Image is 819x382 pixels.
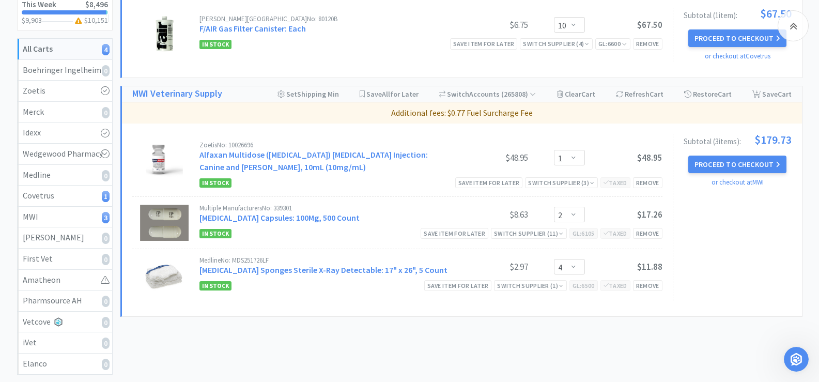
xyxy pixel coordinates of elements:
i: 1 [102,191,110,202]
span: 10,151 [88,16,108,25]
span: GL: 6600 [598,40,627,48]
a: [MEDICAL_DATA] Capsules: 100Mg, 500 Count [199,212,360,223]
a: iVet0 [18,332,112,354]
div: Multiple Manufacturers No: 339301 [199,205,451,211]
div: Subtotal ( 1 item ): [684,8,792,19]
i: 4 [102,44,110,55]
div: Switch Supplier ( 4 ) [523,39,589,49]
div: [PERSON_NAME][GEOGRAPHIC_DATA] No: 80120B [199,16,451,22]
div: $48.95 [451,151,528,164]
span: In Stock [199,229,231,238]
div: Elanco [23,357,107,371]
div: Save [752,86,792,102]
iframe: Intercom live chat [784,347,809,372]
div: Switch Supplier ( 11 ) [494,228,564,238]
span: Cart [581,89,595,99]
div: Clear [557,86,595,102]
div: Save item for later [421,228,488,239]
div: First Vet [23,252,107,266]
span: $11.88 [637,261,662,272]
span: $9,903 [22,16,42,25]
a: or checkout at Covetrus [705,52,770,60]
a: All Carts4 [18,39,112,60]
img: e91e9ff9404149d789a1117971a36f52_20590.png [154,16,174,52]
a: or checkout at MWI [712,178,764,187]
div: Accounts [439,86,536,102]
span: $67.50 [760,8,792,19]
span: In Stock [199,178,231,188]
a: Medline0 [18,165,112,186]
span: $17.26 [637,209,662,220]
i: 0 [102,254,110,265]
div: Medline No: MDS251726LF [199,257,451,264]
div: Shipping Min [277,86,339,102]
div: Remove [633,280,662,291]
span: In Stock [199,281,231,291]
i: 3 [102,212,110,223]
button: Proceed to Checkout [688,156,786,173]
div: Restore [684,86,732,102]
span: Save for Later [366,89,419,99]
img: 17ae4600e06145ce94db2b59f2185a97_589354.png [146,142,183,178]
a: Zoetis [18,81,112,102]
img: 323c7fb6f70f4f27919a24408faef9b7_170654.png [142,257,186,293]
i: 0 [102,65,110,77]
span: ( 265808 ) [500,89,536,99]
span: $179.73 [754,134,792,145]
div: GL: 6105 [569,228,598,239]
a: Pharmsource AH0 [18,291,112,312]
span: Taxed [604,179,627,187]
div: iVet [23,336,107,349]
h3: $ [73,17,108,24]
strong: All Carts [23,43,53,54]
div: Switch Supplier ( 1 ) [497,281,563,291]
div: Save item for later [455,177,523,188]
a: F/AIR Gas Filter Canister: Each [199,23,306,34]
h2: This Week [22,1,56,8]
div: $8.63 [451,208,528,221]
div: Subtotal ( 3 item s ): [684,134,792,145]
a: Amatheon [18,270,112,291]
div: GL: 6500 [569,280,598,291]
span: Cart [718,89,732,99]
span: $67.50 [637,19,662,30]
div: Remove [633,228,662,239]
span: Taxed [604,230,627,237]
i: 0 [102,359,110,370]
span: Taxed [604,282,627,289]
div: Remove [633,177,662,188]
div: Boehringer Ingelheim [23,64,107,77]
i: 0 [102,296,110,307]
div: Remove [633,38,662,49]
div: Save item for later [450,38,518,49]
a: [PERSON_NAME]0 [18,227,112,249]
div: MWI [23,210,107,224]
a: Idexx [18,123,112,144]
div: Covetrus [23,189,107,203]
div: Medline [23,169,107,182]
span: Cart [778,89,792,99]
a: First Vet0 [18,249,112,270]
i: 0 [102,317,110,328]
a: Merck0 [18,102,112,123]
a: MWI Veterinary Supply [132,86,222,101]
div: Merck [23,105,107,119]
div: Wedgewood Pharmacy [23,147,107,161]
div: $6.75 [451,19,528,31]
a: Covetrus1 [18,186,112,207]
div: Idexx [23,126,107,140]
div: Zoetis [23,84,107,98]
div: Zoetis No: 10026696 [199,142,451,148]
div: Refresh [616,86,663,102]
a: Elanco0 [18,354,112,374]
div: $2.97 [451,261,528,273]
button: Proceed to Checkout [688,29,786,47]
img: 538125cb3f864fbba6a6e0c6fac983b9_389841.png [140,205,188,241]
div: Vetcove [23,315,107,329]
i: 0 [102,170,110,181]
div: Pharmsource AH [23,294,107,308]
span: $48.95 [637,152,662,163]
div: [PERSON_NAME] [23,231,107,245]
span: Switch [447,89,469,99]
